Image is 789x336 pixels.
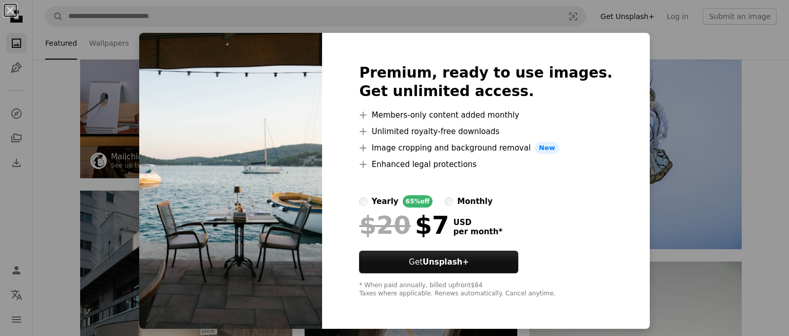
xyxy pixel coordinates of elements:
[371,195,398,208] div: yearly
[359,142,612,154] li: Image cropping and background removal
[535,142,559,154] span: New
[457,195,493,208] div: monthly
[403,195,433,208] div: 65% off
[359,125,612,138] li: Unlimited royalty-free downloads
[445,197,453,206] input: monthly
[359,197,367,206] input: yearly65%off
[423,257,469,267] strong: Unsplash+
[359,109,612,121] li: Members-only content added monthly
[359,282,612,298] div: * When paid annually, billed upfront $84 Taxes where applicable. Renews automatically. Cancel any...
[359,212,449,238] div: $7
[359,251,518,273] button: GetUnsplash+
[359,64,612,101] h2: Premium, ready to use images. Get unlimited access.
[359,212,410,238] span: $20
[139,33,322,329] img: premium_photo-1756175546675-f55b02bfa6e2
[359,158,612,171] li: Enhanced legal protections
[453,227,502,236] span: per month *
[453,218,502,227] span: USD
